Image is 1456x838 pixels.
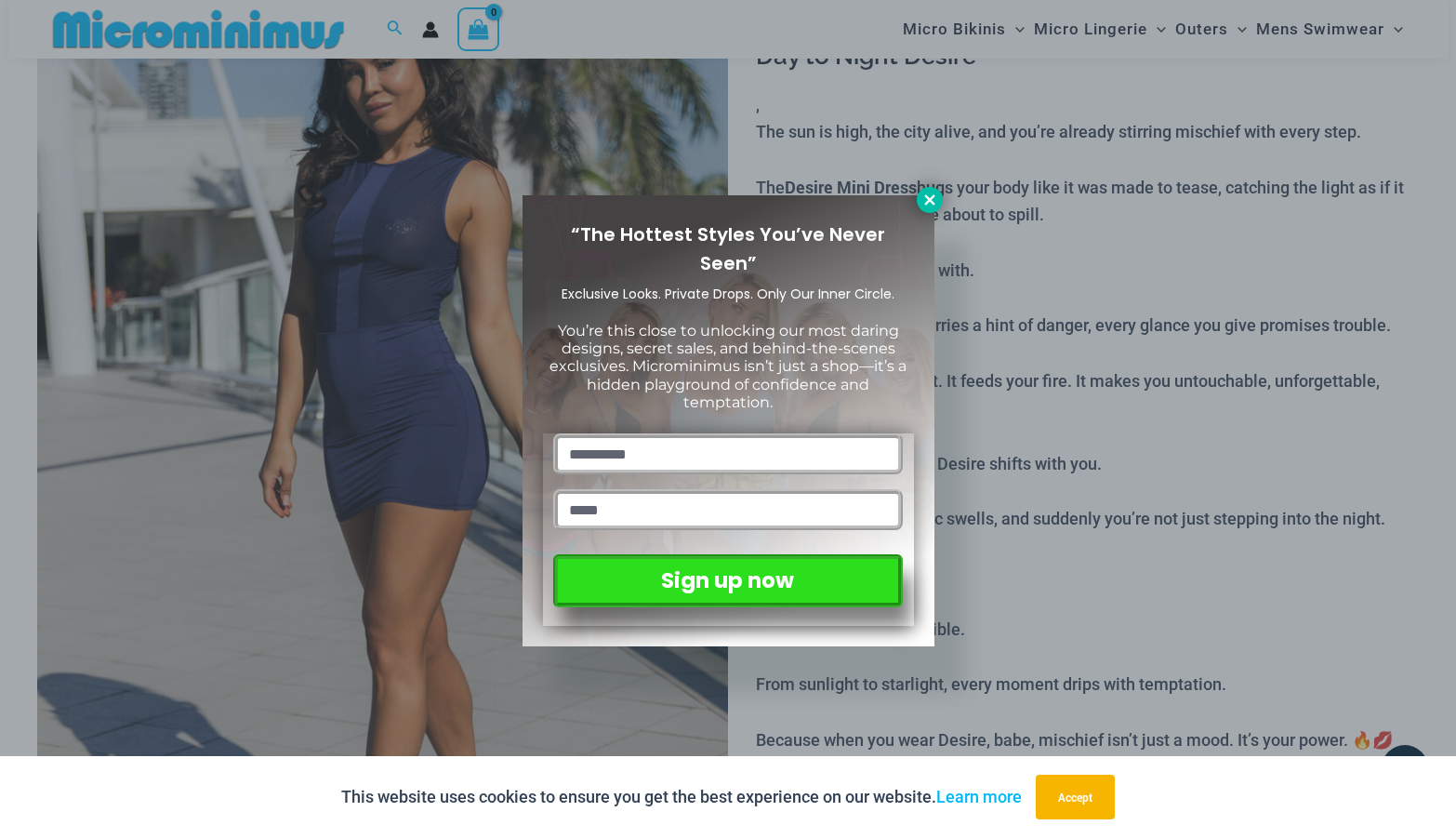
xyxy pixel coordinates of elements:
[936,787,1022,806] a: Learn more
[341,783,1022,811] p: This website uses cookies to ensure you get the best experience on our website.
[1036,775,1115,819] button: Accept
[571,221,885,276] span: “The Hottest Styles You’ve Never Seen”
[562,285,894,303] span: Exclusive Looks. Private Drops. Only Our Inner Circle.
[917,187,943,213] button: Close
[553,554,902,607] button: Sign up now
[549,322,907,411] span: You’re this close to unlocking our most daring designs, secret sales, and behind-the-scenes exclu...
